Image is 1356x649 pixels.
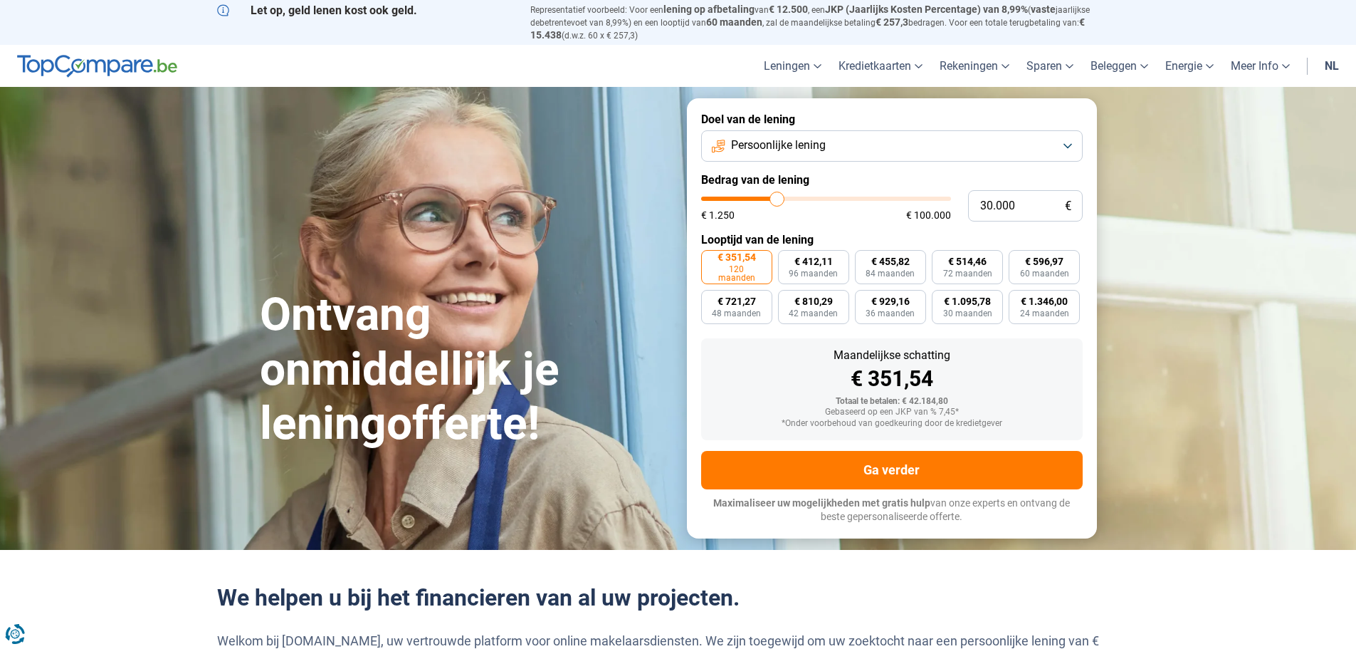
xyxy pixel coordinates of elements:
[1157,45,1222,87] a: Energie
[871,296,910,306] span: € 929,16
[830,45,931,87] a: Kredietkaarten
[713,397,1071,407] div: Totaal te betalen: € 42.184,80
[17,55,177,78] img: TopCompare
[906,210,951,220] span: € 100.000
[825,4,1028,15] span: JKP (Jaarlijks Kosten Percentage) van 8,99%
[713,368,1071,390] div: € 351,54
[948,256,987,266] span: € 514,46
[1021,296,1068,306] span: € 1.346,00
[944,296,991,306] span: € 1.095,78
[713,419,1071,429] div: *Onder voorbehoud van goedkeuring door de kredietgever
[701,451,1083,489] button: Ga verder
[1018,45,1082,87] a: Sparen
[1316,45,1347,87] a: nl
[718,296,756,306] span: € 721,27
[943,309,992,318] span: 30 maanden
[530,16,1085,41] span: € 15.438
[701,233,1083,246] label: Looptijd van de lening
[1222,45,1298,87] a: Meer Info
[718,252,756,262] span: € 351,54
[1020,269,1069,278] span: 60 maanden
[701,130,1083,162] button: Persoonlijke lening
[789,269,838,278] span: 96 maanden
[713,497,930,509] span: Maximaliseer uw mogelijkheden met gratis hulp
[931,45,1018,87] a: Rekeningen
[701,173,1083,187] label: Bedrag van de lening
[1065,200,1071,212] span: €
[710,265,763,282] span: 120 maanden
[713,407,1071,417] div: Gebaseerd op een JKP van % 7,45*
[713,350,1071,361] div: Maandelijkse schatting
[871,256,910,266] span: € 455,82
[712,309,761,318] span: 48 maanden
[876,16,908,28] span: € 257,3
[794,296,833,306] span: € 810,29
[789,309,838,318] span: 42 maanden
[943,269,992,278] span: 72 maanden
[1020,309,1069,318] span: 24 maanden
[1025,256,1063,266] span: € 596,97
[866,309,915,318] span: 36 maanden
[769,4,808,15] span: € 12.500
[663,4,755,15] span: lening op afbetaling
[217,4,513,17] p: Let op, geld lenen kost ook geld.
[1082,45,1157,87] a: Beleggen
[530,4,1140,41] p: Representatief voorbeeld: Voor een van , een ( jaarlijkse debetrentevoet van 8,99%) en een loopti...
[706,16,762,28] span: 60 maanden
[866,269,915,278] span: 84 maanden
[731,137,826,153] span: Persoonlijke lening
[701,497,1083,524] p: van onze experts en ontvang de beste gepersonaliseerde offerte.
[260,288,670,452] h1: Ontvang onmiddellijk je leningofferte!
[217,584,1140,611] h2: We helpen u bij het financieren van al uw projecten.
[755,45,830,87] a: Leningen
[701,113,1083,126] label: Doel van de lening
[1031,4,1056,15] span: vaste
[794,256,833,266] span: € 412,11
[701,210,735,220] span: € 1.250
